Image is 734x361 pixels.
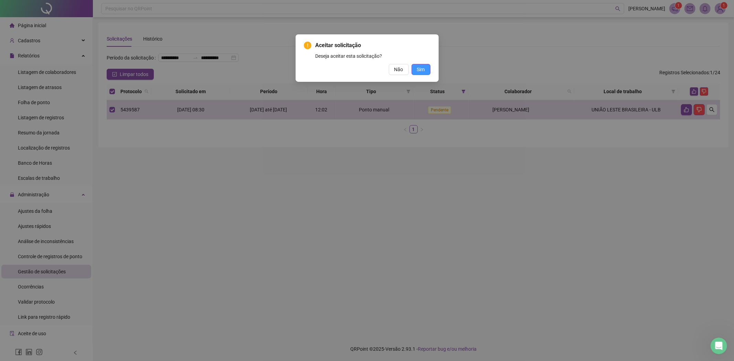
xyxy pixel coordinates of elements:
[304,42,311,49] span: exclamation-circle
[316,52,430,60] div: Deseja aceitar esta solicitação?
[394,66,403,73] span: Não
[412,64,430,75] button: Sim
[316,41,430,50] span: Aceitar solicitação
[711,338,727,354] iframe: Intercom live chat
[417,66,425,73] span: Sim
[389,64,409,75] button: Não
